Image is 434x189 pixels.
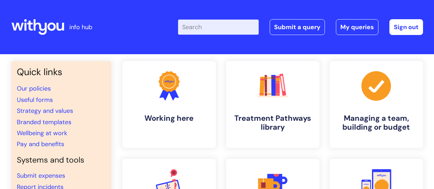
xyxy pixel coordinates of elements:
a: Pay and benefits [17,140,64,148]
a: Strategy and values [17,107,73,115]
a: My queries [336,19,378,35]
h4: Managing a team, building or budget [335,114,418,132]
a: Managing a team, building or budget [330,61,423,148]
h4: Working here [128,114,210,123]
a: Working here [122,61,216,148]
h3: Quick links [17,67,106,78]
a: Wellbeing at work [17,129,67,137]
a: Treatment Pathways library [226,61,319,148]
h4: Systems and tools [17,155,106,165]
a: Submit a query [270,19,325,35]
a: Branded templates [17,118,71,126]
input: Search [178,20,259,35]
a: Our policies [17,84,51,93]
div: | - [178,19,423,35]
a: Useful forms [17,96,53,104]
h4: Treatment Pathways library [232,114,314,132]
p: info hub [69,22,92,33]
a: Submit expenses [17,172,65,180]
a: Sign out [389,19,423,35]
